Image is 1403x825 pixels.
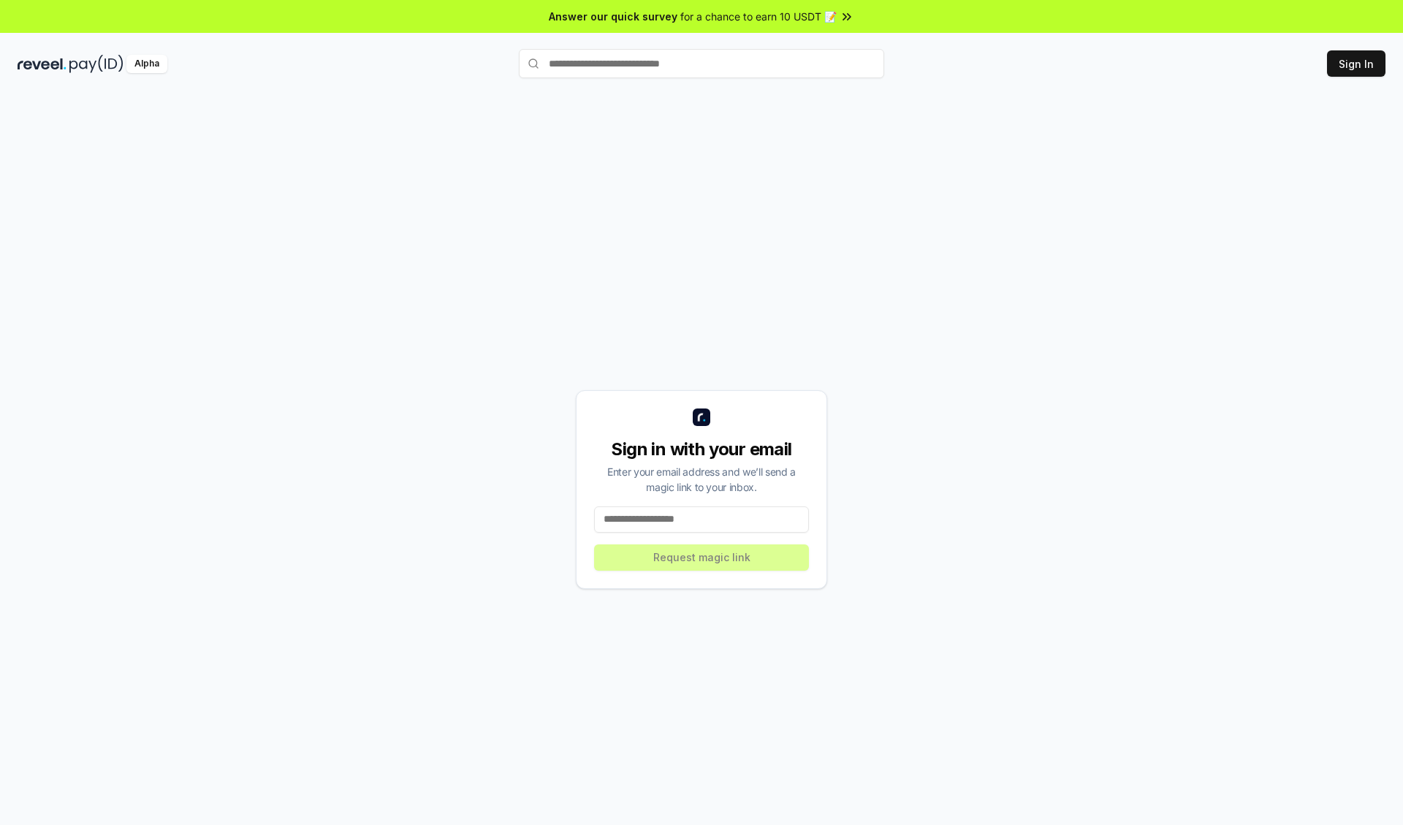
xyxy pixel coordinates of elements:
img: pay_id [69,55,123,73]
div: Sign in with your email [594,438,809,461]
img: reveel_dark [18,55,66,73]
div: Enter your email address and we’ll send a magic link to your inbox. [594,464,809,495]
img: logo_small [693,408,710,426]
button: Sign In [1327,50,1385,77]
span: for a chance to earn 10 USDT 📝 [680,9,837,24]
span: Answer our quick survey [549,9,677,24]
div: Alpha [126,55,167,73]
